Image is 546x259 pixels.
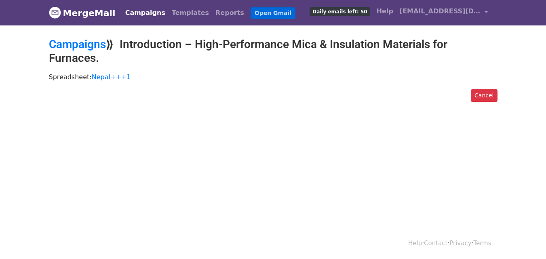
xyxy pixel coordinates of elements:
a: Contact [424,240,447,247]
iframe: Chat Widget [506,220,546,259]
span: Daily emails left: 50 [310,7,370,16]
a: Privacy [449,240,471,247]
a: Help [373,3,396,19]
a: Open Gmail [251,7,295,19]
a: [EMAIL_ADDRESS][DOMAIN_NAME] [396,3,491,22]
a: Campaigns [122,5,169,21]
p: Spreadsheet: [49,73,498,81]
a: Daily emails left: 50 [306,3,373,19]
a: Nepal+++1 [92,73,131,81]
a: Reports [212,5,247,21]
a: Cancel [471,89,497,102]
a: Help [408,240,422,247]
span: [EMAIL_ADDRESS][DOMAIN_NAME] [400,6,481,16]
h2: ⟫ Introduction – High-Performance Mica & Insulation Materials for Furnaces. [49,38,498,65]
a: Templates [169,5,212,21]
a: Terms [473,240,491,247]
a: Campaigns [49,38,106,51]
a: MergeMail [49,4,116,21]
img: MergeMail logo [49,6,61,19]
